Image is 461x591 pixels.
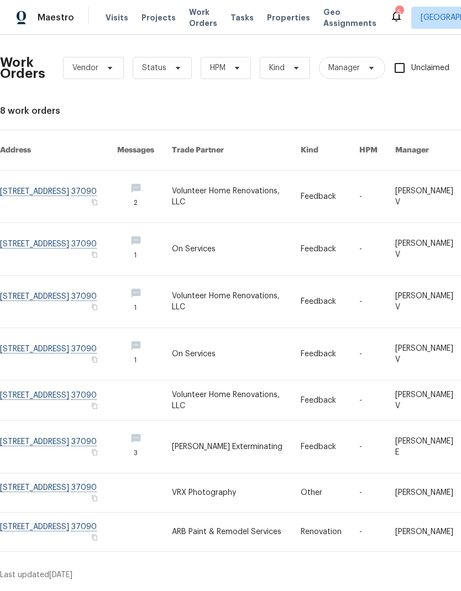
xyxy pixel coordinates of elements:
span: Tasks [230,14,254,22]
span: Maestro [38,12,74,23]
span: Visits [106,12,128,23]
button: Copy Address [90,401,99,411]
span: Status [142,62,166,73]
span: Kind [269,62,285,73]
th: Kind [292,130,350,171]
th: HPM [350,130,386,171]
td: Volunteer Home Renovations, LLC [163,381,292,421]
th: Messages [108,130,163,171]
td: - [350,328,386,381]
td: - [350,421,386,473]
td: - [350,381,386,421]
td: - [350,171,386,223]
span: Vendor [72,62,98,73]
td: Feedback [292,276,350,328]
span: Properties [267,12,310,23]
button: Copy Address [90,532,99,542]
th: Trade Partner [163,130,292,171]
td: Feedback [292,381,350,421]
td: VRX Photography [163,473,292,513]
td: Feedback [292,171,350,223]
td: ARB Paint & Remodel Services [163,513,292,552]
span: Manager [328,62,360,73]
td: Other [292,473,350,513]
td: - [350,513,386,552]
td: Feedback [292,223,350,276]
span: HPM [210,62,226,73]
td: Renovation [292,513,350,552]
td: - [350,276,386,328]
span: Unclaimed [411,62,449,74]
span: [DATE] [49,571,72,579]
td: Feedback [292,328,350,381]
button: Copy Address [90,197,99,207]
td: - [350,473,386,513]
button: Copy Address [90,355,99,365]
span: Geo Assignments [323,7,376,29]
td: [PERSON_NAME] Exterminating [163,421,292,473]
td: Feedback [292,421,350,473]
span: Projects [142,12,176,23]
td: Volunteer Home Renovations, LLC [163,276,292,328]
td: On Services [163,328,292,381]
td: Volunteer Home Renovations, LLC [163,171,292,223]
div: 5 [395,7,403,18]
button: Copy Address [90,250,99,260]
button: Copy Address [90,493,99,503]
td: - [350,223,386,276]
td: On Services [163,223,292,276]
button: Copy Address [90,447,99,457]
button: Copy Address [90,302,99,312]
span: Work Orders [189,7,217,29]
